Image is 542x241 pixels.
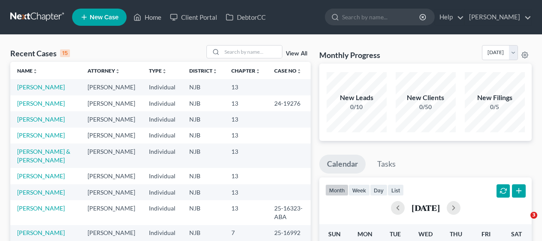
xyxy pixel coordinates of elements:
[325,184,348,196] button: month
[17,67,38,74] a: Nameunfold_more
[81,128,142,143] td: [PERSON_NAME]
[224,184,267,200] td: 13
[90,14,118,21] span: New Case
[142,95,182,111] td: Individual
[182,168,224,184] td: NJB
[511,230,522,238] span: Sat
[465,103,525,111] div: 0/5
[189,67,218,74] a: Districtunfold_more
[465,93,525,103] div: New Filings
[224,200,267,225] td: 13
[17,116,65,123] a: [PERSON_NAME]
[388,184,404,196] button: list
[224,111,267,127] td: 13
[513,212,533,232] iframe: Intercom live chat
[481,230,491,238] span: Fri
[327,93,387,103] div: New Leads
[274,67,302,74] a: Case Nounfold_more
[530,212,537,219] span: 3
[370,184,388,196] button: day
[142,143,182,168] td: Individual
[267,200,311,225] td: 25-16323-ABA
[81,225,142,241] td: [PERSON_NAME]
[115,69,120,74] i: unfold_more
[81,168,142,184] td: [PERSON_NAME]
[81,184,142,200] td: [PERSON_NAME]
[357,230,372,238] span: Mon
[142,79,182,95] td: Individual
[182,184,224,200] td: NJB
[149,67,167,74] a: Typeunfold_more
[142,128,182,143] td: Individual
[231,67,260,74] a: Chapterunfold_more
[267,95,311,111] td: 24-19276
[182,143,224,168] td: NJB
[17,100,65,107] a: [PERSON_NAME]
[81,143,142,168] td: [PERSON_NAME]
[328,230,341,238] span: Sun
[17,229,65,236] a: [PERSON_NAME]
[81,111,142,127] td: [PERSON_NAME]
[224,143,267,168] td: 13
[142,111,182,127] td: Individual
[142,225,182,241] td: Individual
[348,184,370,196] button: week
[142,184,182,200] td: Individual
[17,204,65,212] a: [PERSON_NAME]
[297,69,302,74] i: unfold_more
[182,200,224,225] td: NJB
[222,46,282,58] input: Search by name...
[81,95,142,111] td: [PERSON_NAME]
[17,148,70,164] a: [PERSON_NAME] & [PERSON_NAME]
[267,225,311,241] td: 25-16992
[81,79,142,95] td: [PERSON_NAME]
[212,69,218,74] i: unfold_more
[255,69,260,74] i: unfold_more
[33,69,38,74] i: unfold_more
[224,128,267,143] td: 13
[17,83,65,91] a: [PERSON_NAME]
[60,49,70,57] div: 15
[162,69,167,74] i: unfold_more
[88,67,120,74] a: Attorneyunfold_more
[418,230,433,238] span: Wed
[10,48,70,58] div: Recent Cases
[17,131,65,139] a: [PERSON_NAME]
[369,155,403,174] a: Tasks
[182,225,224,241] td: NJB
[465,9,531,25] a: [PERSON_NAME]
[17,189,65,196] a: [PERSON_NAME]
[342,9,421,25] input: Search by name...
[129,9,166,25] a: Home
[221,9,270,25] a: DebtorCC
[412,203,440,212] h2: [DATE]
[142,200,182,225] td: Individual
[182,128,224,143] td: NJB
[450,230,462,238] span: Thu
[224,168,267,184] td: 13
[435,9,464,25] a: Help
[396,93,456,103] div: New Clients
[319,155,366,174] a: Calendar
[182,95,224,111] td: NJB
[224,95,267,111] td: 13
[182,111,224,127] td: NJB
[390,230,401,238] span: Tue
[81,200,142,225] td: [PERSON_NAME]
[17,172,65,180] a: [PERSON_NAME]
[182,79,224,95] td: NJB
[396,103,456,111] div: 0/50
[224,225,267,241] td: 7
[319,50,380,60] h3: Monthly Progress
[142,168,182,184] td: Individual
[327,103,387,111] div: 0/10
[286,51,307,57] a: View All
[166,9,221,25] a: Client Portal
[224,79,267,95] td: 13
